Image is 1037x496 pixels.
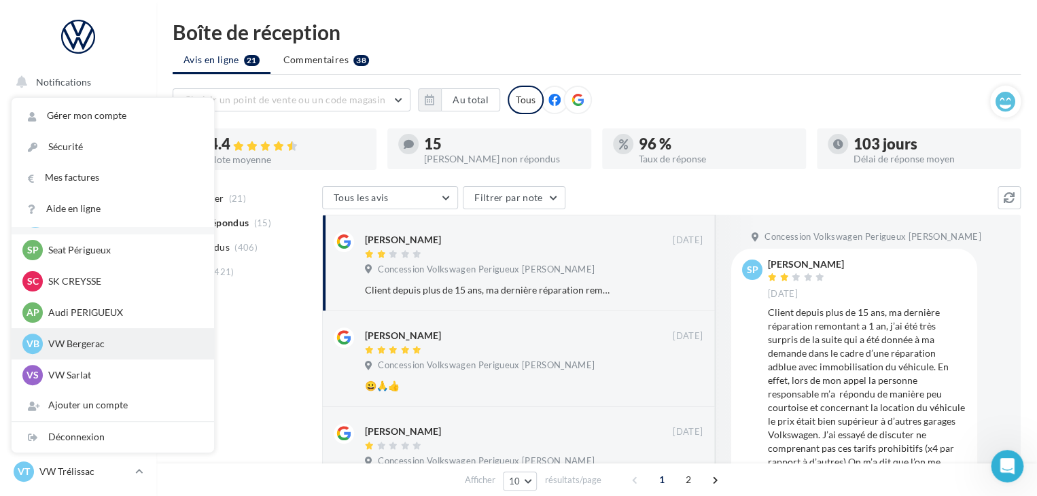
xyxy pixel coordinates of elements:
[8,385,148,425] a: Campagnes DataOnDemand
[508,86,544,114] div: Tous
[673,426,703,438] span: [DATE]
[39,465,130,478] p: VW Trélissac
[8,339,148,379] a: PLV et print personnalisable
[18,465,30,478] span: VT
[36,76,91,88] span: Notifications
[48,368,198,382] p: VW Sarlat
[378,455,595,467] span: Concession Volkswagen Perigueux [PERSON_NAME]
[378,359,595,372] span: Concession Volkswagen Perigueux [PERSON_NAME]
[12,132,214,162] a: Sécurité
[209,137,366,152] div: 4.4
[639,154,795,164] div: Taux de réponse
[378,264,595,276] span: Concession Volkswagen Perigueux [PERSON_NAME]
[173,22,1021,42] div: Boîte de réception
[334,192,389,203] span: Tous les avis
[854,154,1010,164] div: Délai de réponse moyen
[12,422,214,453] div: Déconnexion
[322,186,458,209] button: Tous les avis
[12,162,214,193] a: Mes factures
[229,193,246,204] span: (21)
[283,53,349,67] span: Commentaires
[48,337,198,351] p: VW Bergerac
[764,231,981,243] span: Concession Volkswagen Perigueux [PERSON_NAME]
[8,135,148,164] a: Boîte de réception59
[27,306,39,319] span: AP
[173,88,410,111] button: Choisir un point de vente ou un code magasin
[854,137,1010,152] div: 103 jours
[503,472,538,491] button: 10
[27,337,39,351] span: VB
[365,425,441,438] div: [PERSON_NAME]
[424,137,580,152] div: 15
[673,330,703,342] span: [DATE]
[365,283,614,297] div: Client depuis plus de 15 ans, ma dernière réparation remontant a 1 an, j’ai été très surpris de l...
[27,274,39,288] span: SC
[768,260,844,269] div: [PERSON_NAME]
[365,233,441,247] div: [PERSON_NAME]
[184,94,385,105] span: Choisir un point de vente ou un code magasin
[353,55,369,66] div: 38
[8,205,148,233] a: Campagnes
[365,329,441,342] div: [PERSON_NAME]
[12,101,214,131] a: Gérer mon compte
[12,194,214,224] a: Aide en ligne
[234,242,258,253] span: (406)
[8,272,148,300] a: Médiathèque
[463,186,565,209] button: Filtrer par note
[48,243,198,257] p: Seat Périgueux
[8,68,143,96] button: Notifications
[27,368,39,382] span: VS
[509,476,521,486] span: 10
[678,469,699,491] span: 2
[441,88,500,111] button: Au total
[465,474,495,486] span: Afficher
[209,155,366,164] div: Note moyenne
[651,469,673,491] span: 1
[8,171,148,199] a: Visibilité en ligne
[673,234,703,247] span: [DATE]
[747,263,758,277] span: sp
[211,266,234,277] span: (421)
[418,88,500,111] button: Au total
[8,306,148,334] a: Calendrier
[11,459,145,484] a: VT VW Trélissac
[12,390,214,421] div: Ajouter un compte
[365,379,614,393] div: 😀🙏👍
[544,474,601,486] span: résultats/page
[991,450,1023,482] iframe: Intercom live chat
[639,137,795,152] div: 96 %
[768,288,798,300] span: [DATE]
[27,243,39,257] span: SP
[48,274,198,288] p: SK CREYSSE
[8,238,148,266] a: Contacts
[424,154,580,164] div: [PERSON_NAME] non répondus
[8,102,148,130] a: Opérations
[48,306,198,319] p: Audi PERIGUEUX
